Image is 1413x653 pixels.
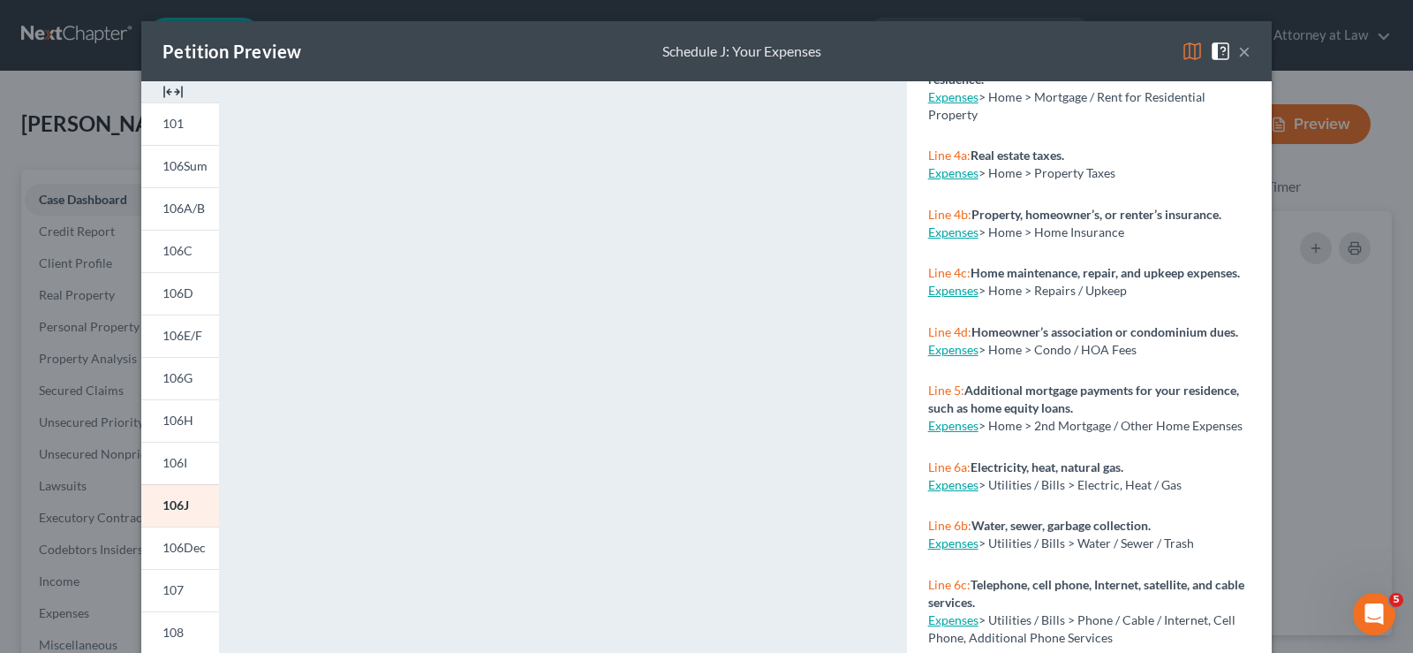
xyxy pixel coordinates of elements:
strong: Home maintenance, repair, and upkeep expenses. [971,265,1240,280]
a: 106J [141,484,219,527]
strong: Real estate taxes. [971,148,1064,163]
iframe: Intercom live chat [1353,593,1395,635]
span: 106G [162,370,193,385]
a: Expenses [928,283,979,298]
strong: Electricity, heat, natural gas. [971,459,1123,475]
a: 101 [141,103,219,145]
a: 106G [141,357,219,399]
strong: Property, homeowner’s, or renter’s insurance. [971,207,1221,222]
a: Expenses [928,89,979,104]
a: 106Dec [141,527,219,569]
span: 106Dec [162,540,206,555]
span: > Home > Home Insurance [979,224,1124,239]
span: Line 5: [928,383,964,398]
span: > Utilities / Bills > Electric, Heat / Gas [979,477,1182,492]
strong: Homeowner’s association or condominium dues. [971,324,1238,339]
strong: The rental or home ownership expenses for your residence. [928,54,1230,87]
span: > Home > Property Taxes [979,165,1115,180]
a: 106D [141,272,219,315]
span: 5 [1389,593,1403,607]
strong: Water, sewer, garbage collection. [971,518,1151,533]
span: > Home > 2nd Mortgage / Other Home Expenses [979,418,1243,433]
a: 106A/B [141,187,219,230]
img: expand-e0f6d898513216a626fdd78e52531dac95497ffd26381d4c15ee2fc46db09dca.svg [162,81,184,103]
span: 106J [162,497,189,513]
span: 106C [162,243,193,258]
div: Schedule J: Your Expenses [662,42,821,62]
span: 106E/F [162,328,202,343]
span: Line 6c: [928,577,971,592]
a: Expenses [928,342,979,357]
span: Line 4a: [928,148,971,163]
span: 101 [162,116,184,131]
img: help-close-5ba153eb36485ed6c1ea00a893f15db1cb9b99d6cae46e1a8edb6c62d00a1a76.svg [1210,41,1231,62]
span: > Home > Mortgage / Rent for Residential Property [928,89,1205,122]
span: 106D [162,285,193,300]
a: 106E/F [141,315,219,357]
span: > Utilities / Bills > Water / Sewer / Trash [979,535,1194,550]
span: 107 [162,582,184,597]
a: Expenses [928,477,979,492]
span: 106A/B [162,201,205,216]
a: 106C [141,230,219,272]
button: × [1238,41,1251,62]
img: map-eea8200ae884c6f1103ae1953ef3d486a96c86aabb227e865a55264e3737af1f.svg [1182,41,1203,62]
a: Expenses [928,165,979,180]
span: > Home > Repairs / Upkeep [979,283,1127,298]
span: 108 [162,625,184,640]
a: Expenses [928,535,979,550]
a: 106I [141,442,219,484]
div: Petition Preview [162,39,301,64]
a: 106H [141,399,219,442]
span: Line 4b: [928,207,971,222]
span: > Utilities / Bills > Phone / Cable / Internet, Cell Phone, Additional Phone Services [928,612,1235,645]
a: Expenses [928,418,979,433]
a: Expenses [928,224,979,239]
span: Line 4c: [928,265,971,280]
span: 106H [162,413,193,428]
span: > Home > Condo / HOA Fees [979,342,1137,357]
strong: Additional mortgage payments for your residence, such as home equity loans. [928,383,1239,415]
span: Line 4d: [928,324,971,339]
a: 107 [141,569,219,611]
span: 106Sum [162,158,208,173]
a: Expenses [928,612,979,627]
span: 106I [162,455,187,470]
span: Line 6a: [928,459,971,475]
strong: Telephone, cell phone, Internet, satellite, and cable services. [928,577,1244,610]
a: 106Sum [141,145,219,187]
span: Line 6b: [928,518,971,533]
